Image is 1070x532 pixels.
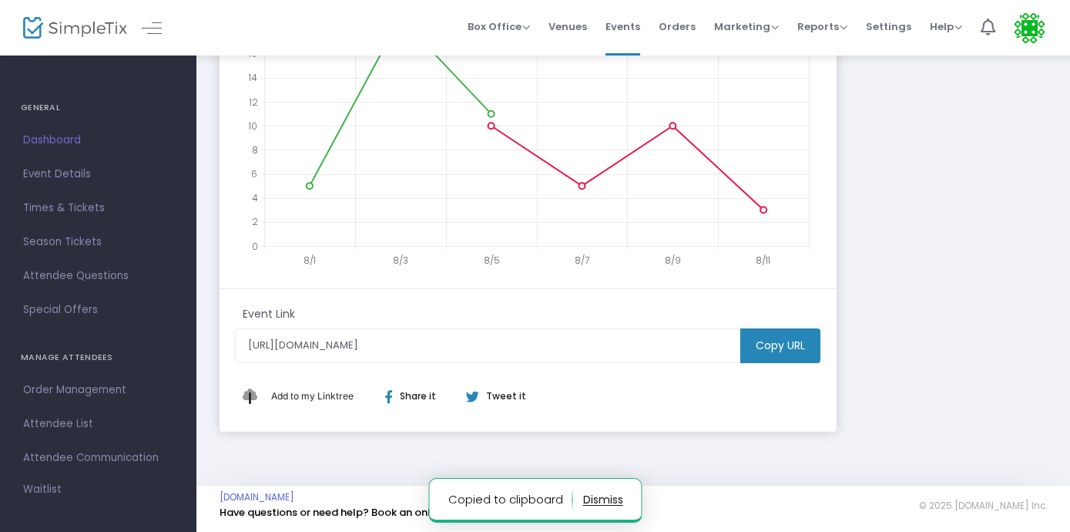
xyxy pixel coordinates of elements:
[575,254,589,267] text: 8/7
[252,239,258,252] text: 0
[23,266,173,286] span: Attendee Questions
[271,390,354,402] span: Add to my Linktree
[393,254,408,267] text: 8/3
[548,7,587,46] span: Venues
[740,328,820,363] m-button: Copy URL
[919,500,1047,512] span: © 2025 [DOMAIN_NAME] Inc.
[797,19,847,34] span: Reports
[866,7,911,46] span: Settings
[659,7,696,46] span: Orders
[605,7,640,46] span: Events
[448,487,572,512] p: Copied to clipboard
[252,143,258,156] text: 8
[23,130,173,150] span: Dashboard
[23,448,173,468] span: Attendee Communication
[468,19,530,34] span: Box Office
[23,414,173,434] span: Attendee List
[243,306,295,322] m-panel-subtitle: Event Link
[370,389,465,403] div: Share it
[21,342,176,373] h4: MANAGE ATTENDEES
[23,198,173,218] span: Times & Tickets
[582,487,622,512] button: dismiss
[665,254,681,267] text: 8/9
[756,254,770,267] text: 8/11
[248,119,257,132] text: 10
[220,505,539,520] a: Have questions or need help? Book an onboarding session here
[714,19,779,34] span: Marketing
[23,380,173,400] span: Order Management
[23,300,173,320] span: Special Offers
[484,254,500,267] text: 8/5
[252,215,258,228] text: 2
[451,389,534,403] div: Tweet it
[249,95,258,108] text: 12
[23,232,173,252] span: Season Tickets
[304,254,316,267] text: 8/1
[220,491,294,503] a: [DOMAIN_NAME]
[23,482,62,497] span: Waitlist
[248,71,257,84] text: 14
[243,389,267,403] img: linktree
[267,378,357,415] button: Add This to My Linktree
[21,93,176,123] h4: GENERAL
[248,47,257,60] text: 16
[23,164,173,184] span: Event Details
[251,167,257,180] text: 6
[252,191,258,204] text: 4
[930,19,962,34] span: Help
